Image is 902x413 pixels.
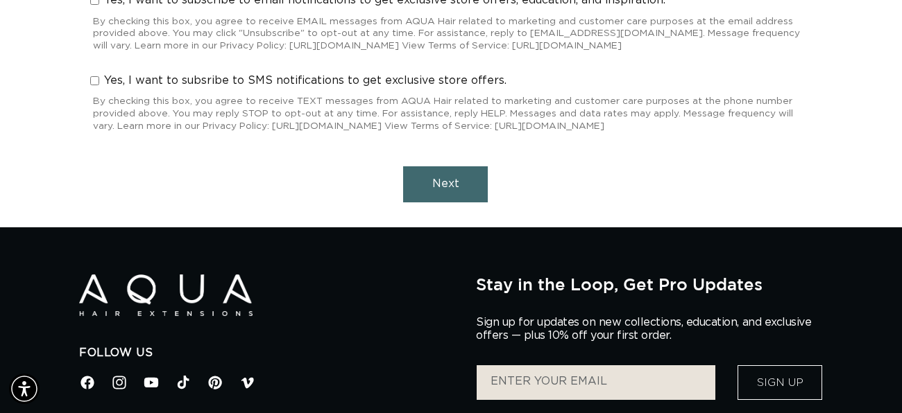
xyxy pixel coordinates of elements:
[90,10,812,55] div: By checking this box, you agree to receive EMAIL messages from AQUA Hair related to marketing and...
[79,274,253,317] img: Aqua Hair Extensions
[476,316,823,342] p: Sign up for updates on new collections, education, and exclusive offers — plus 10% off your first...
[432,178,459,189] span: Next
[477,365,715,400] input: ENTER YOUR EMAIL
[90,90,812,135] div: By checking this box, you agree to receive TEXT messages from AQUA Hair related to marketing and ...
[720,263,902,413] iframe: Chat Widget
[9,374,40,404] div: Accessibility Menu
[104,73,507,88] span: Yes, I want to subsribe to SMS notifications to get exclusive store offers.
[403,166,488,202] button: Next
[79,346,455,360] h2: Follow Us
[476,274,823,294] h2: Stay in the Loop, Get Pro Updates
